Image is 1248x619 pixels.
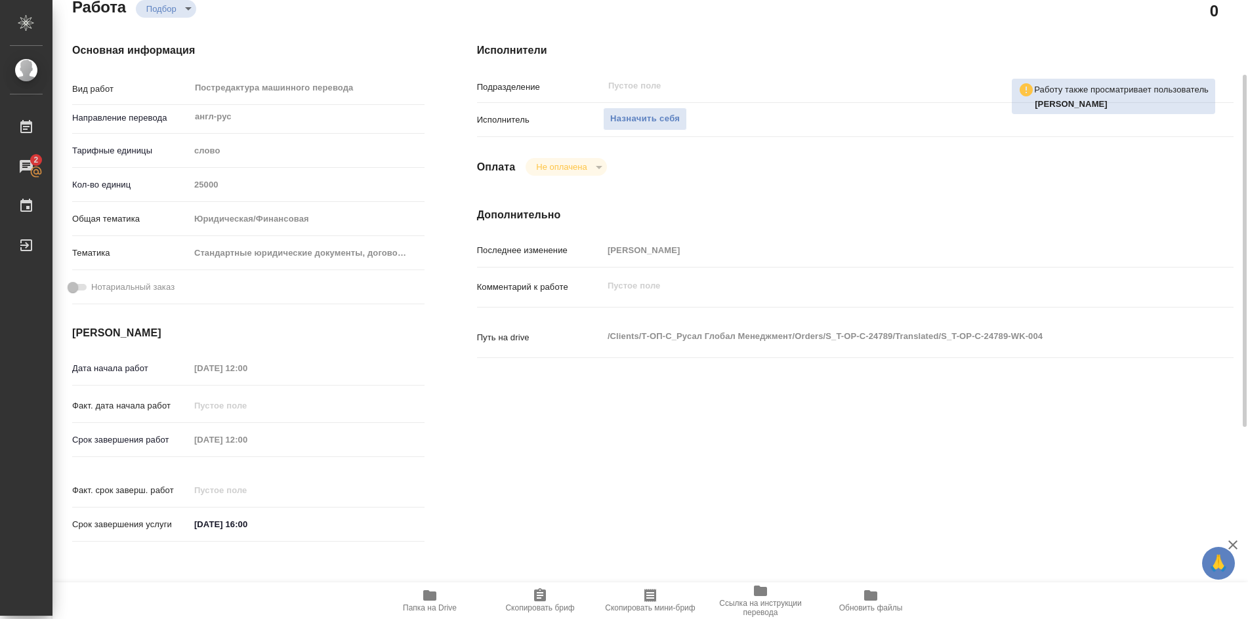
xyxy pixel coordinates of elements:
[705,582,816,619] button: Ссылка на инструкции перевода
[190,481,304,500] input: Пустое поле
[190,140,425,162] div: слово
[190,359,304,378] input: Пустое поле
[72,518,190,531] p: Срок завершения услуги
[477,159,516,175] h4: Оплата
[839,603,903,612] span: Обновить файлы
[595,582,705,619] button: Скопировать мини-бриф
[72,362,190,375] p: Дата начала работ
[72,433,190,447] p: Срок завершения работ
[142,3,180,14] button: Подбор
[375,582,485,619] button: Папка на Drive
[72,43,425,58] h4: Основная информация
[477,244,603,257] p: Последнее изменение
[603,241,1171,260] input: Пустое поле
[403,603,457,612] span: Папка на Drive
[603,108,687,130] button: Назначить себя
[477,281,603,294] p: Комментарий к работе
[1207,549,1230,577] span: 🙏
[72,83,190,96] p: Вид работ
[607,78,1140,94] input: Пустое поле
[72,247,190,260] p: Тематика
[505,603,574,612] span: Скопировать бриф
[477,207,1234,223] h4: Дополнительно
[72,325,425,341] h4: [PERSON_NAME]
[190,396,304,415] input: Пустое поле
[532,161,591,172] button: Не оплачена
[72,178,190,191] p: Кол-во единиц
[3,150,49,183] a: 2
[526,158,606,176] div: Подбор
[610,111,680,127] span: Назначить себя
[26,153,46,167] span: 2
[72,582,115,603] h2: Заказ
[72,144,190,157] p: Тарифные единицы
[605,603,695,612] span: Скопировать мини-бриф
[1035,98,1209,111] p: Сидоренко Ольга
[713,599,808,617] span: Ссылка на инструкции перевода
[72,212,190,226] p: Общая тематика
[1035,99,1108,109] b: [PERSON_NAME]
[72,399,190,412] p: Факт. дата начала работ
[190,208,425,230] div: Юридическая/Финансовая
[190,242,425,264] div: Стандартные юридические документы, договоры, уставы
[1202,547,1235,580] button: 🙏
[477,331,603,344] p: Путь на drive
[477,43,1234,58] h4: Исполнители
[72,484,190,497] p: Факт. срок заверш. работ
[477,81,603,94] p: Подразделение
[477,113,603,127] p: Исполнитель
[91,281,175,294] span: Нотариальный заказ
[72,111,190,125] p: Направление перевода
[816,582,926,619] button: Обновить файлы
[485,582,595,619] button: Скопировать бриф
[603,325,1171,348] textarea: /Clients/Т-ОП-С_Русал Глобал Менеджмент/Orders/S_T-OP-C-24789/Translated/S_T-OP-C-24789-WK-004
[190,430,304,449] input: Пустое поле
[190,515,304,534] input: ✎ Введи что-нибудь
[190,175,425,194] input: Пустое поле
